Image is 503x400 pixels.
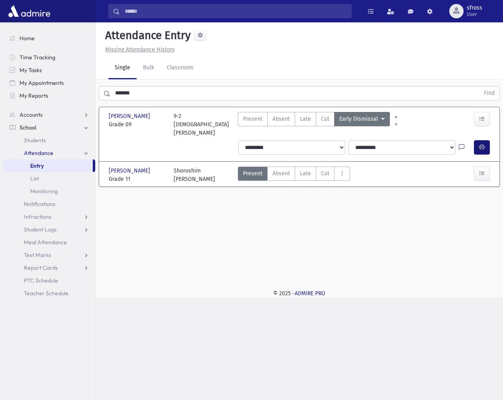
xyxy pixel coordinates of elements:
[238,112,390,137] div: AttTypes
[243,169,262,178] span: Present
[467,11,482,18] span: User
[3,185,95,198] a: Monitoring
[3,261,95,274] a: Report Cards
[3,172,95,185] a: List
[20,79,64,86] span: My Appointments
[3,159,93,172] a: Entry
[20,92,48,99] span: My Reports
[3,51,95,64] a: Time Tracking
[238,167,350,183] div: AttTypes
[24,239,67,246] span: Meal Attendance
[20,124,36,131] span: School
[3,236,95,249] a: Meal Attendance
[24,277,58,284] span: PTC Schedule
[24,251,51,259] span: Test Marks
[109,120,166,129] span: Grade 09
[174,112,231,137] div: 9-2 [DEMOGRAPHIC_DATA] [PERSON_NAME]
[108,57,137,79] a: Single
[120,4,351,18] input: Search
[24,137,46,144] span: Students
[109,112,152,120] span: [PERSON_NAME]
[30,188,58,195] span: Monitoring
[24,226,57,233] span: Student Logs
[6,3,52,19] img: AdmirePro
[105,46,175,53] u: Missing Attendance History
[30,162,44,169] span: Entry
[3,210,95,223] a: Infractions
[3,134,95,147] a: Students
[24,200,55,208] span: Notifications
[24,149,53,157] span: Attendance
[20,35,35,42] span: Home
[20,111,43,118] span: Accounts
[272,169,290,178] span: Absent
[137,57,160,79] a: Bulk
[3,89,95,102] a: My Reports
[3,121,95,134] a: School
[300,169,311,178] span: Late
[3,64,95,76] a: My Tasks
[3,76,95,89] a: My Appointments
[243,115,262,123] span: Present
[108,289,490,298] div: © 2025 -
[24,264,58,271] span: Report Cards
[3,249,95,261] a: Test Marks
[174,167,215,183] div: Shoroshim [PERSON_NAME]
[467,5,482,11] span: sfross
[109,175,166,183] span: Grade 11
[20,67,42,74] span: My Tasks
[3,287,95,300] a: Teacher Schedule
[321,115,329,123] span: Cut
[30,175,39,182] span: List
[3,223,95,236] a: Student Logs
[479,86,499,100] button: Find
[109,167,152,175] span: [PERSON_NAME]
[102,46,175,53] a: Missing Attendance History
[160,57,200,79] a: Classroom
[102,29,191,42] h5: Attendance Entry
[3,147,95,159] a: Attendance
[20,54,55,61] span: Time Tracking
[295,290,325,297] a: ADMIRE PRO
[3,198,95,210] a: Notifications
[300,115,311,123] span: Late
[3,108,95,121] a: Accounts
[334,112,390,126] button: Early Dismissal
[24,290,69,297] span: Teacher Schedule
[3,32,95,45] a: Home
[339,115,380,124] span: Early Dismissal
[272,115,290,123] span: Absent
[321,169,329,178] span: Cut
[24,213,51,220] span: Infractions
[3,274,95,287] a: PTC Schedule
